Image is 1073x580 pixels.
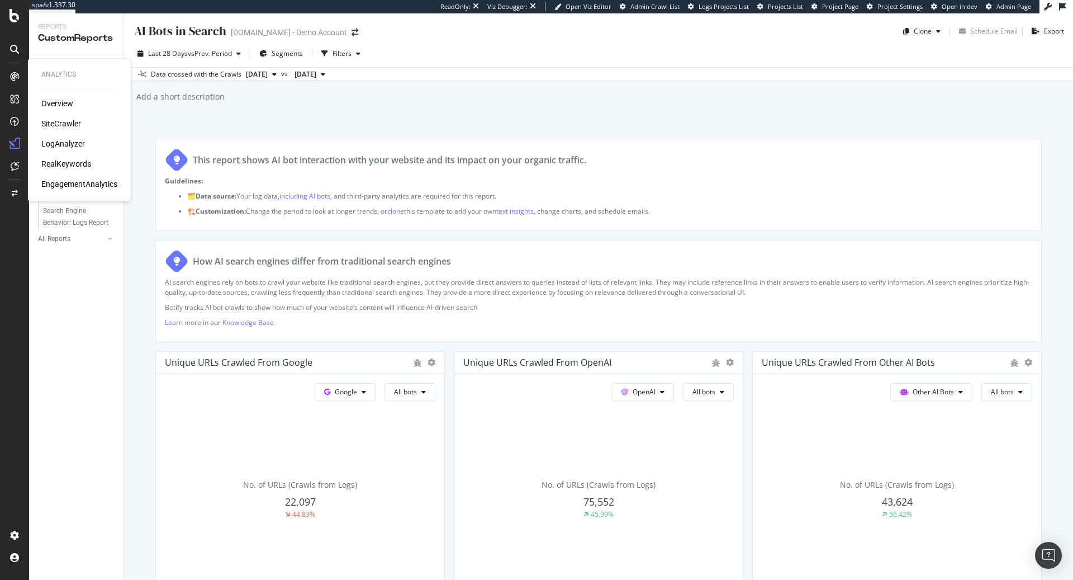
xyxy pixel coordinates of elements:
[630,2,680,11] span: Admin Crawl List
[986,2,1031,11] a: Admin Page
[335,387,357,397] span: Google
[41,70,117,79] div: Analytics
[155,139,1042,231] div: This report shows AI bot interaction with your website and its impact on your organic traffic.Gui...
[942,2,977,11] span: Open in dev
[1010,359,1019,367] div: bug
[955,22,1018,40] button: Schedule Email
[38,32,115,45] div: CustomReports
[699,2,749,11] span: Logs Projects List
[463,357,611,368] div: Unique URLs Crawled from OpenAI
[877,2,923,11] span: Project Settings
[193,255,451,268] div: How AI search engines differ from traditional search engines
[165,176,203,186] strong: Guidelines:
[981,383,1032,401] button: All bots
[692,387,715,397] span: All bots
[554,2,611,11] a: Open Viz Editor
[762,357,935,368] div: Unique URLs Crawled from Other AI Bots
[633,387,656,397] span: OpenAI
[243,479,357,490] span: No. of URLs (Crawls from Logs)
[496,206,534,216] a: text insights
[187,206,1032,216] p: 🏗️ Change the period to look at longer trends, or this template to add your own , change charts, ...
[196,191,236,201] strong: Data source:
[38,233,70,245] div: All Reports
[889,510,912,519] div: 56.42%
[165,318,274,327] a: Learn more in our Knowledge Base
[148,49,188,58] span: Last 28 Days
[241,68,281,81] button: [DATE]
[290,68,330,81] button: [DATE]
[187,191,1032,201] p: 🗂️ Your log data, , and third-party analytics are required for this report.
[914,26,932,36] div: Clone
[1035,542,1062,569] div: Open Intercom Messenger
[913,387,954,397] span: Other AI Bots
[352,29,358,36] div: arrow-right-arrow-left
[620,2,680,11] a: Admin Crawl List
[394,387,417,397] span: All bots
[612,383,674,401] button: OpenAI
[255,45,307,63] button: Segments
[41,158,91,169] a: RealKeywords
[757,2,803,11] a: Projects List
[384,383,435,401] button: All bots
[41,178,117,190] a: EngagementAnalytics
[43,205,116,229] a: Search Engine Behavior: Logs Report
[583,495,614,508] span: 75,552
[41,138,85,149] a: LogAnalyzer
[151,69,241,79] div: Data crossed with the Crawls
[193,154,586,167] div: This report shows AI bot interaction with your website and its impact on your organic traffic.
[991,387,1014,397] span: All bots
[295,69,316,79] span: 2025 Aug. 18th
[1027,22,1064,40] button: Export
[333,49,352,58] div: Filters
[38,233,105,245] a: All Reports
[688,2,749,11] a: Logs Projects List
[272,49,303,58] span: Segments
[41,118,81,129] a: SiteCrawler
[246,69,268,79] span: 2025 Sep. 15th
[890,383,972,401] button: Other AI Bots
[285,495,316,508] span: 22,097
[996,2,1031,11] span: Admin Page
[315,383,376,401] button: Google
[413,359,422,367] div: bug
[683,383,734,401] button: All bots
[931,2,977,11] a: Open in dev
[43,205,109,229] div: Search Engine Behavior: Logs Report
[292,510,315,519] div: 44.83%
[768,2,803,11] span: Projects List
[487,2,528,11] div: Viz Debugger:
[165,357,312,368] div: Unique URLs Crawled from Google
[135,91,225,102] div: Add a short description
[188,49,232,58] span: vs Prev. Period
[822,2,858,11] span: Project Page
[440,2,471,11] div: ReadOnly:
[542,479,656,490] span: No. of URLs (Crawls from Logs)
[165,303,1032,312] p: Botify tracks AI bot crawls to show how much of your website’s content will influence AI-driven s...
[591,510,614,519] div: 45.99%
[281,69,290,79] span: vs
[811,2,858,11] a: Project Page
[840,479,954,490] span: No. of URLs (Crawls from Logs)
[882,495,913,508] span: 43,624
[38,22,115,32] div: Reports
[387,206,404,216] a: clone
[1044,26,1064,36] div: Export
[196,206,246,216] strong: Customization:
[133,22,226,40] div: AI Bots in Search
[41,98,73,109] a: Overview
[155,240,1042,342] div: How AI search engines differ from traditional search enginesAI search engines rely on bots to cra...
[133,45,245,63] button: Last 28 DaysvsPrev. Period
[899,22,945,40] button: Clone
[566,2,611,11] span: Open Viz Editor
[279,191,330,201] a: including AI bots
[867,2,923,11] a: Project Settings
[317,45,365,63] button: Filters
[231,27,347,38] div: [DOMAIN_NAME] - Demo Account
[711,359,720,367] div: bug
[970,26,1018,36] div: Schedule Email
